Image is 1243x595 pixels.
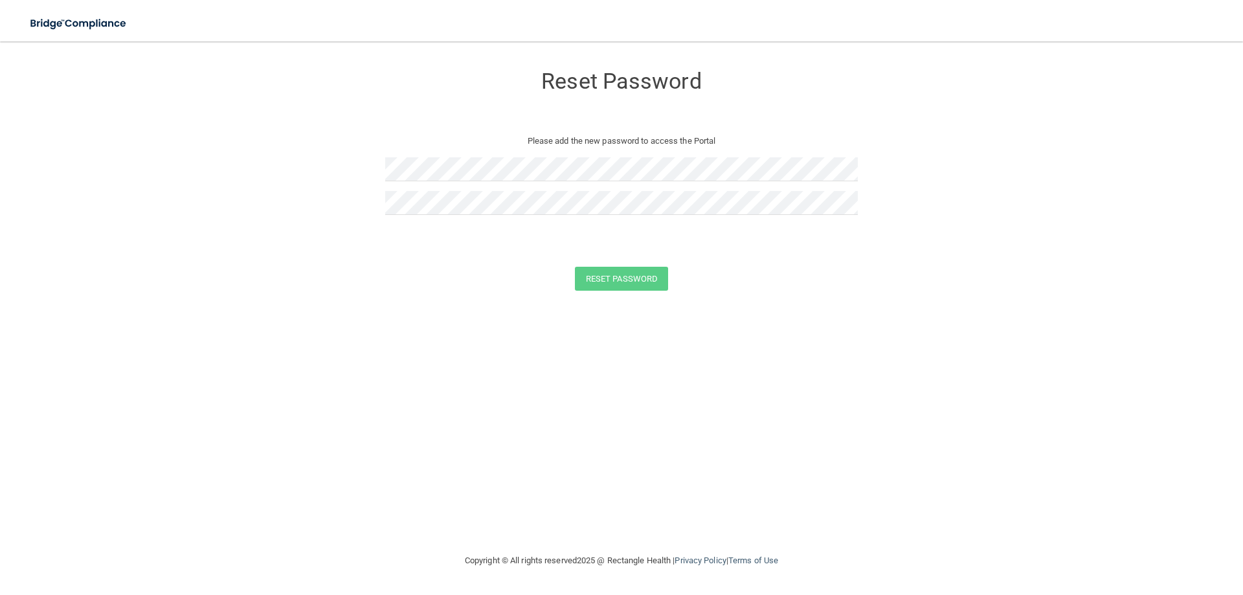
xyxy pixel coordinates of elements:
a: Terms of Use [728,556,778,565]
h3: Reset Password [385,69,858,93]
img: bridge_compliance_login_screen.278c3ca4.svg [19,10,139,37]
a: Privacy Policy [675,556,726,565]
p: Please add the new password to access the Portal [395,133,848,149]
div: Copyright © All rights reserved 2025 @ Rectangle Health | | [385,540,858,581]
button: Reset Password [575,267,668,291]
